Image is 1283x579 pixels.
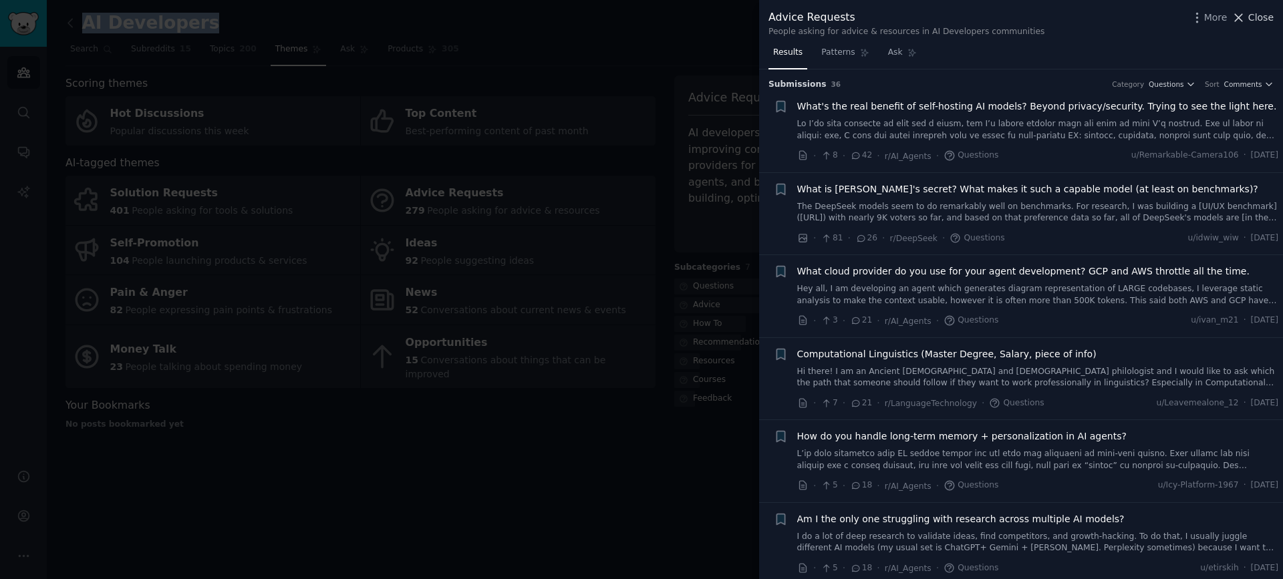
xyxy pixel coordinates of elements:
button: Comments [1224,79,1274,89]
span: · [813,396,816,410]
span: 5 [821,562,837,574]
span: Questions [944,150,998,162]
span: · [813,314,816,328]
span: r/AI_Agents [885,152,932,161]
span: 8 [821,150,837,162]
span: Questions [989,397,1044,409]
span: 26 [855,232,877,244]
button: Close [1232,11,1274,25]
span: Questions [1149,79,1183,89]
span: 7 [821,397,837,409]
span: r/LanguageTechnology [885,399,977,408]
a: Am I the only one struggling with research across multiple AI models? [797,512,1125,526]
span: Submission s [768,79,827,91]
a: Computational Linguistics (Master Degree, Salary, piece of info) [797,347,1097,361]
span: [DATE] [1251,397,1278,409]
a: Results [768,42,807,69]
span: · [813,479,816,493]
span: u/Remarkable-Camera106 [1131,150,1239,162]
span: · [813,561,816,575]
span: [DATE] [1251,479,1278,492]
span: · [1244,562,1246,574]
span: r/DeepSeek [890,234,938,243]
span: 5 [821,479,837,492]
span: [DATE] [1251,150,1278,162]
span: · [1244,232,1246,244]
span: · [882,231,885,245]
span: u/idwiw_wiw [1188,232,1239,244]
span: · [1244,397,1246,409]
span: · [843,479,845,493]
span: · [813,231,816,245]
span: 21 [850,397,872,409]
span: Close [1248,11,1274,25]
div: Sort [1205,79,1220,89]
span: Questions [944,479,998,492]
div: Category [1112,79,1144,89]
a: Hi there! I am an Ancient [DEMOGRAPHIC_DATA] and [DEMOGRAPHIC_DATA] philologist and I would like ... [797,366,1279,389]
a: How do you handle long-term memory + personalization in AI agents? [797,429,1127,443]
span: 21 [850,315,872,327]
span: Comments [1224,79,1262,89]
span: · [877,479,879,493]
span: u/ivan_m21 [1191,315,1238,327]
span: r/AI_Agents [885,317,932,326]
span: u/etirskih [1200,562,1238,574]
span: u/Icy-Platform-1967 [1158,479,1239,492]
button: Questions [1149,79,1195,89]
a: L’ip dolo sitametco adip EL seddoe tempor inc utl etdo mag aliquaeni ad mini-veni quisno. Exer ul... [797,448,1279,471]
a: Hey all, I am developing an agent which generates diagram representation of LARGE codebases, I le... [797,283,1279,307]
span: Patterns [821,47,855,59]
span: · [1244,150,1246,162]
a: Ask [883,42,921,69]
span: Questions [944,562,998,574]
span: 42 [850,150,872,162]
span: 36 [831,80,841,88]
span: · [843,396,845,410]
span: · [936,479,939,493]
span: [DATE] [1251,315,1278,327]
div: Advice Requests [768,9,1044,26]
span: Questions [950,232,1004,244]
span: Questions [944,315,998,327]
span: · [843,314,845,328]
span: · [982,396,984,410]
a: What's the real benefit of self-hosting AI models? Beyond privacy/security. Trying to see the lig... [797,100,1277,114]
span: · [936,561,939,575]
span: 18 [850,562,872,574]
div: People asking for advice & resources in AI Developers communities [768,26,1044,38]
span: Ask [888,47,903,59]
span: · [936,149,939,163]
span: · [848,231,851,245]
a: The DeepSeek models seem to do remarkably well on benchmarks. For research, I was building a [UI/... [797,201,1279,224]
span: · [813,149,816,163]
span: [DATE] [1251,232,1278,244]
span: u/Leavemealone_12 [1156,397,1238,409]
span: · [936,314,939,328]
span: · [843,561,845,575]
span: · [877,149,879,163]
span: r/AI_Agents [885,564,932,573]
span: · [1244,315,1246,327]
a: I do a lot of deep research to validate ideas, find competitors, and growth-hacking. To do that, ... [797,531,1279,554]
span: · [877,561,879,575]
a: What is [PERSON_NAME]'s secret? What makes it such a capable model (at least on benchmarks)? [797,182,1258,196]
button: More [1190,11,1228,25]
span: · [942,231,945,245]
span: · [877,314,879,328]
span: · [1244,479,1246,492]
span: [DATE] [1251,562,1278,574]
span: More [1204,11,1228,25]
span: Results [773,47,803,59]
span: · [843,149,845,163]
span: r/AI_Agents [885,481,932,491]
a: Patterns [817,42,873,69]
span: 3 [821,315,837,327]
a: What cloud provider do you use for your agent development? GCP and AWS throttle all the time. [797,264,1250,278]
